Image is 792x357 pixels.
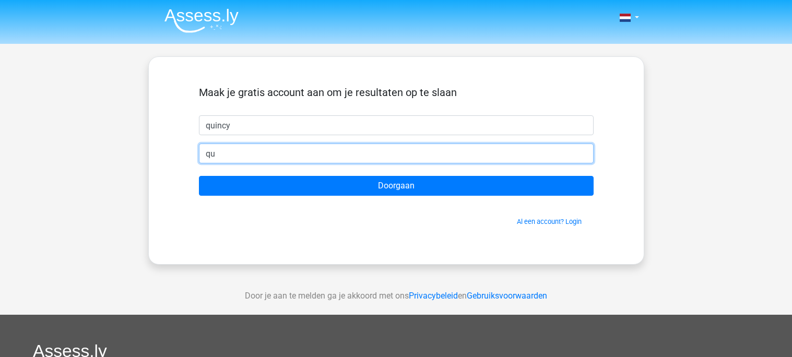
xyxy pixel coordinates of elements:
[199,144,594,163] input: Email
[517,218,582,225] a: Al een account? Login
[409,291,458,301] a: Privacybeleid
[467,291,547,301] a: Gebruiksvoorwaarden
[199,86,594,99] h5: Maak je gratis account aan om je resultaten op te slaan
[199,176,594,196] input: Doorgaan
[164,8,239,33] img: Assessly
[199,115,594,135] input: Voornaam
